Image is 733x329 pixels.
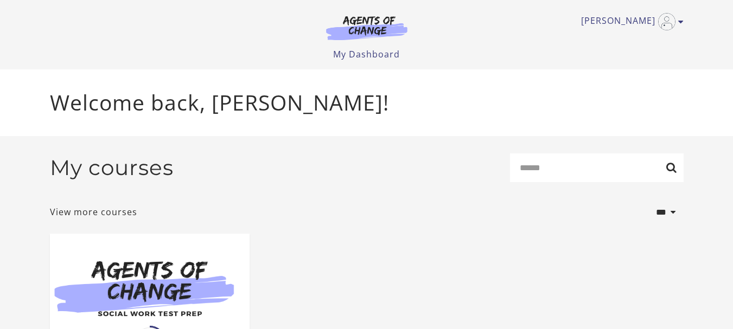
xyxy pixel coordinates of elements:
p: Welcome back, [PERSON_NAME]! [50,87,684,119]
img: Agents of Change Logo [315,15,419,40]
a: View more courses [50,205,137,218]
h2: My courses [50,155,174,180]
a: Toggle menu [581,13,678,30]
a: My Dashboard [333,48,400,60]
